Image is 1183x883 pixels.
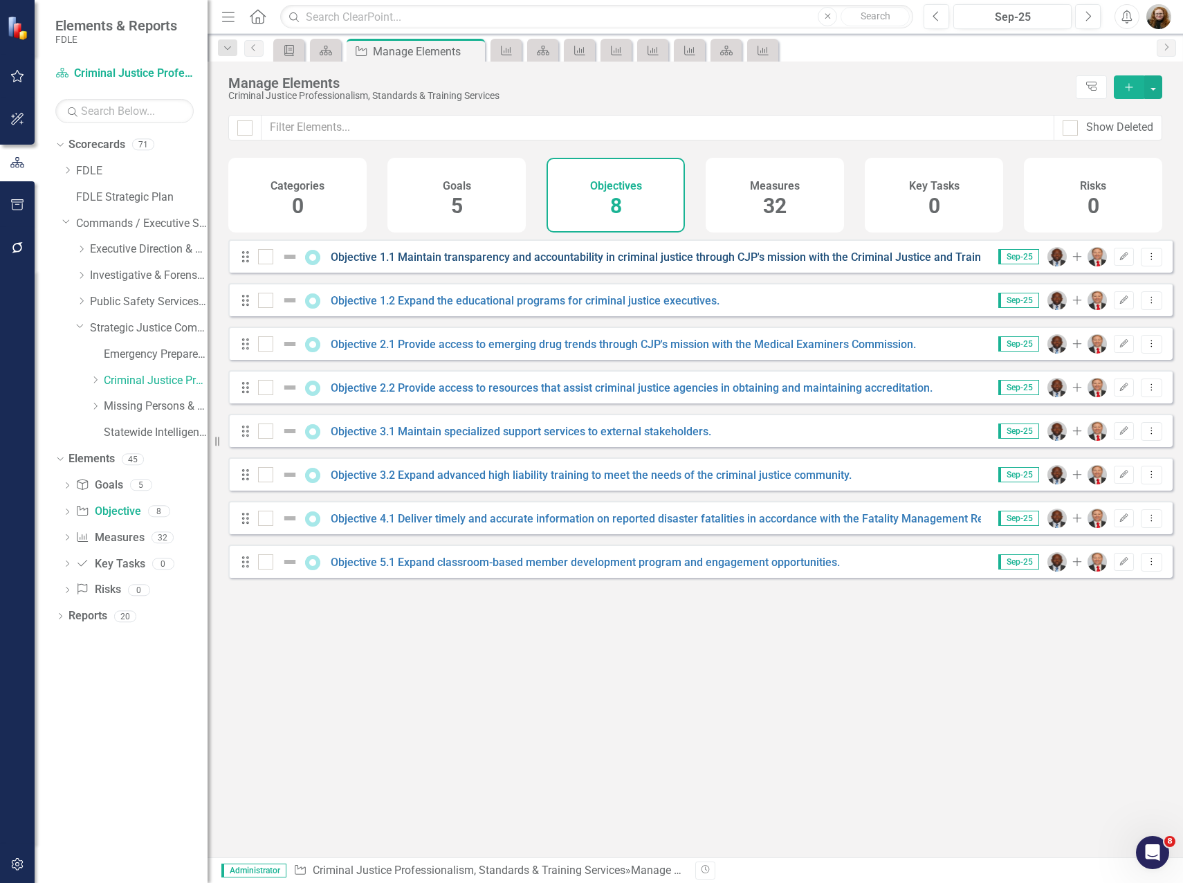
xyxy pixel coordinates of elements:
div: Show Deleted [1086,120,1153,136]
img: Chad Brown [1047,247,1067,266]
a: FDLE Strategic Plan [76,190,208,206]
img: Chad Brown [1047,334,1067,354]
h4: Key Tasks [909,180,960,192]
span: Sep-25 [998,467,1039,482]
div: 0 [128,584,150,596]
img: Brett Kirkland [1088,552,1107,572]
img: Not Defined [282,336,298,352]
input: Search Below... [55,99,194,123]
img: Not Defined [282,554,298,570]
span: 8 [610,194,622,218]
img: Chad Brown [1047,509,1067,528]
a: Key Tasks [75,556,145,572]
a: Objective 5.1 Expand classroom-based member development program and engagement opportunities. [331,556,840,569]
a: Objective 2.2 Provide access to resources that assist criminal justice agencies in obtaining and ... [331,381,933,394]
img: Chad Brown [1047,291,1067,310]
a: Criminal Justice Professionalism, Standards & Training Services [313,864,625,877]
img: Not Defined [282,423,298,439]
small: FDLE [55,34,177,45]
span: 0 [1088,194,1099,218]
img: Brett Kirkland [1088,378,1107,397]
img: Not Defined [282,466,298,483]
span: 0 [928,194,940,218]
img: Brett Kirkland [1088,465,1107,484]
a: Investigative & Forensic Services Command [90,268,208,284]
div: Criminal Justice Professionalism, Standards & Training Services [228,91,1069,101]
input: Filter Elements... [261,115,1054,140]
a: Emergency Preparedness Unit [104,347,208,363]
div: Manage Elements [373,43,482,60]
h4: Objectives [590,180,642,192]
a: Objective 1.1 Maintain transparency and accountability in criminal justice through CJP's mission ... [331,251,1063,264]
a: Scorecards [68,137,125,153]
h4: Categories [270,180,324,192]
input: Search ClearPoint... [280,5,913,29]
img: Brett Kirkland [1088,509,1107,528]
span: Search [861,10,890,21]
a: Risks [75,582,120,598]
img: Brett Kirkland [1088,421,1107,441]
img: Not Defined [282,248,298,265]
span: Sep-25 [998,380,1039,395]
a: Objective 3.2 Expand advanced high liability training to meet the needs of the criminal justice c... [331,468,852,482]
span: 0 [292,194,304,218]
img: Jennifer Siddoway [1146,4,1171,29]
a: Reports [68,608,107,624]
img: Chad Brown [1047,465,1067,484]
div: » Manage Objectives [293,863,685,879]
div: 32 [152,531,174,543]
span: Sep-25 [998,249,1039,264]
span: Sep-25 [998,424,1039,439]
div: 8 [148,506,170,518]
img: Chad Brown [1047,421,1067,441]
a: Criminal Justice Professionalism, Standards & Training Services [104,373,208,389]
h4: Measures [750,180,800,192]
img: Brett Kirkland [1088,247,1107,266]
div: 5 [130,480,152,491]
span: Sep-25 [998,336,1039,352]
span: 32 [763,194,787,218]
span: 8 [1164,836,1175,847]
a: Missing Persons & Offender Enforcement [104,399,208,415]
a: Objective [75,504,140,520]
a: Criminal Justice Professionalism, Standards & Training Services [55,66,194,82]
div: Manage Elements [228,75,1069,91]
img: Brett Kirkland [1088,291,1107,310]
button: Search [841,7,910,26]
img: Chad Brown [1047,552,1067,572]
a: Commands / Executive Support Branch [76,216,208,232]
span: Sep-25 [998,293,1039,308]
img: Not Defined [282,379,298,396]
div: 20 [114,610,136,622]
span: 5 [451,194,463,218]
a: Executive Direction & Business Support [90,242,208,257]
img: Not Defined [282,292,298,309]
div: 71 [132,139,154,151]
div: 45 [122,453,144,465]
a: Elements [68,451,115,467]
span: Administrator [221,864,286,877]
img: ClearPoint Strategy [7,15,32,40]
img: Not Defined [282,510,298,527]
iframe: Intercom live chat [1136,836,1169,869]
h4: Risks [1080,180,1106,192]
span: Sep-25 [998,511,1039,526]
a: Objective 3.1 Maintain specialized support services to external stakeholders. [331,425,711,438]
a: Strategic Justice Command [90,320,208,336]
span: Sep-25 [998,554,1039,570]
a: Public Safety Services Command [90,294,208,310]
h4: Goals [443,180,471,192]
a: Goals [75,477,122,493]
a: Objective 2.1 Provide access to emerging drug trends through CJP's mission with the Medical Exami... [331,338,916,351]
button: Sep-25 [953,4,1072,29]
a: FDLE [76,163,208,179]
img: Brett Kirkland [1088,334,1107,354]
a: Statewide Intelligence [104,425,208,441]
span: Elements & Reports [55,17,177,34]
a: Objective 1.2 Expand the educational programs for criminal justice executives. [331,294,719,307]
div: 0 [152,558,174,570]
div: Sep-25 [958,9,1067,26]
a: Measures [75,530,144,546]
img: Chad Brown [1047,378,1067,397]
